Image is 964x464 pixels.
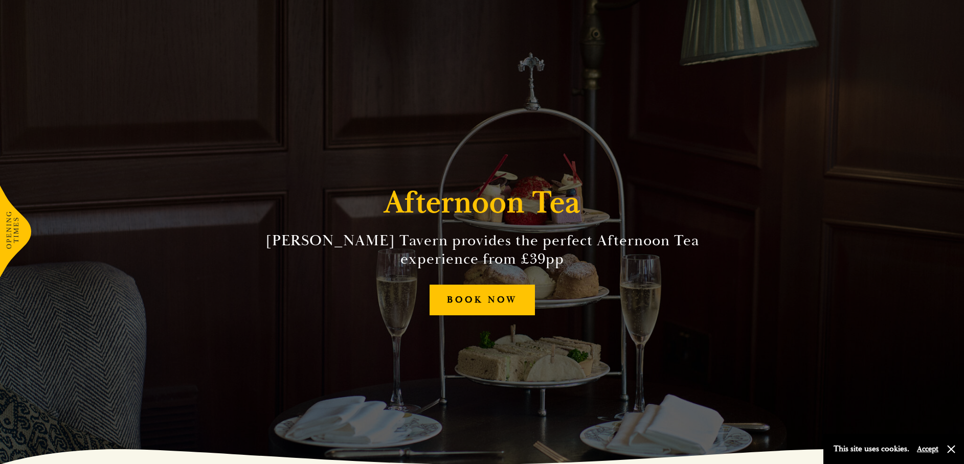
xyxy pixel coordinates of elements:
[946,444,956,454] button: Close and accept
[917,444,938,454] button: Accept
[384,184,580,221] h1: Afternoon Tea
[430,285,535,316] a: BOOK NOW
[834,442,909,456] p: This site uses cookies.
[249,231,715,268] h2: [PERSON_NAME] Tavern provides the perfect Afternoon Tea experience from £39pp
